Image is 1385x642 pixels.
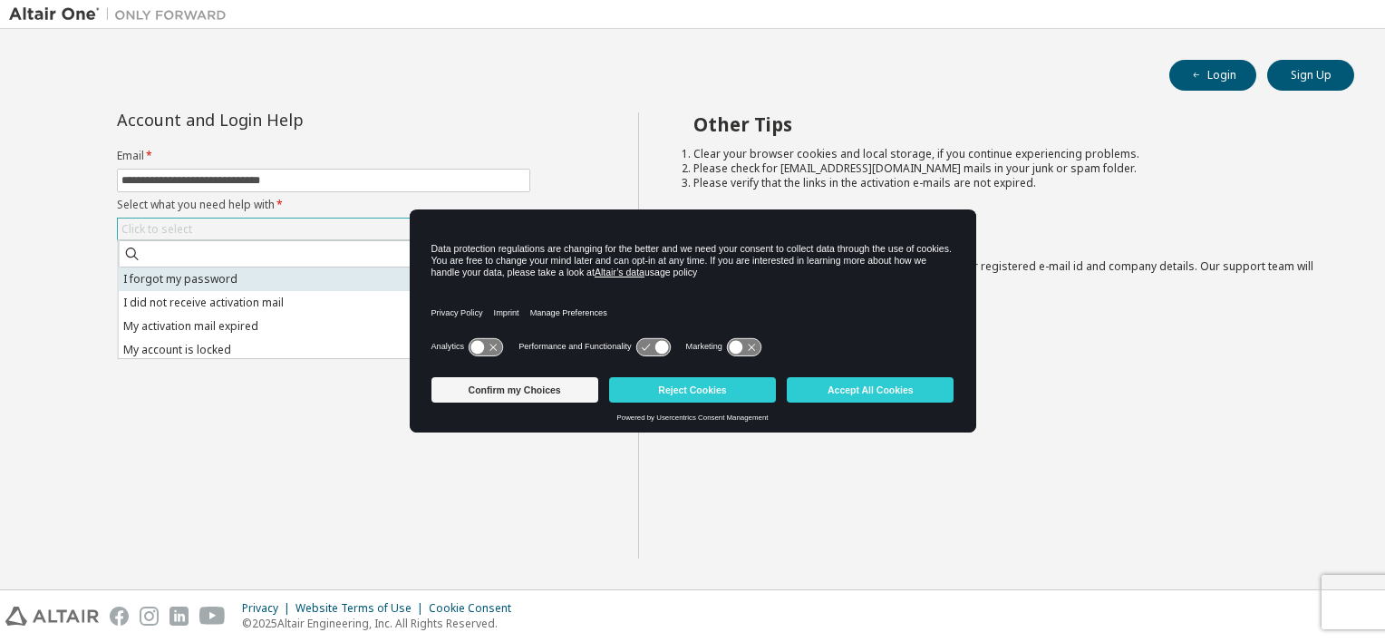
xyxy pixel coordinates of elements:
h2: Other Tips [693,112,1322,136]
li: Clear your browser cookies and local storage, if you continue experiencing problems. [693,147,1322,161]
div: Click to select [118,219,529,240]
img: linkedin.svg [169,607,189,626]
div: Cookie Consent [429,601,522,616]
img: instagram.svg [140,607,159,626]
div: Privacy [242,601,295,616]
span: with a brief description of the problem, your registered e-mail id and company details. Our suppo... [693,258,1313,288]
label: Select what you need help with [117,198,530,212]
div: Website Terms of Use [295,601,429,616]
label: Email [117,149,530,163]
button: Login [1169,60,1256,91]
div: Click to select [121,222,192,237]
img: youtube.svg [199,607,226,626]
li: Please check for [EMAIL_ADDRESS][DOMAIN_NAME] mails in your junk or spam folder. [693,161,1322,176]
li: Please verify that the links in the activation e-mails are not expired. [693,176,1322,190]
div: Account and Login Help [117,112,448,127]
img: facebook.svg [110,607,129,626]
h2: Not sure how to login? [693,225,1322,248]
img: altair_logo.svg [5,607,99,626]
li: I forgot my password [119,267,527,291]
p: © 2025 Altair Engineering, Inc. All Rights Reserved. [242,616,522,631]
button: Sign Up [1267,60,1354,91]
img: Altair One [9,5,236,24]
